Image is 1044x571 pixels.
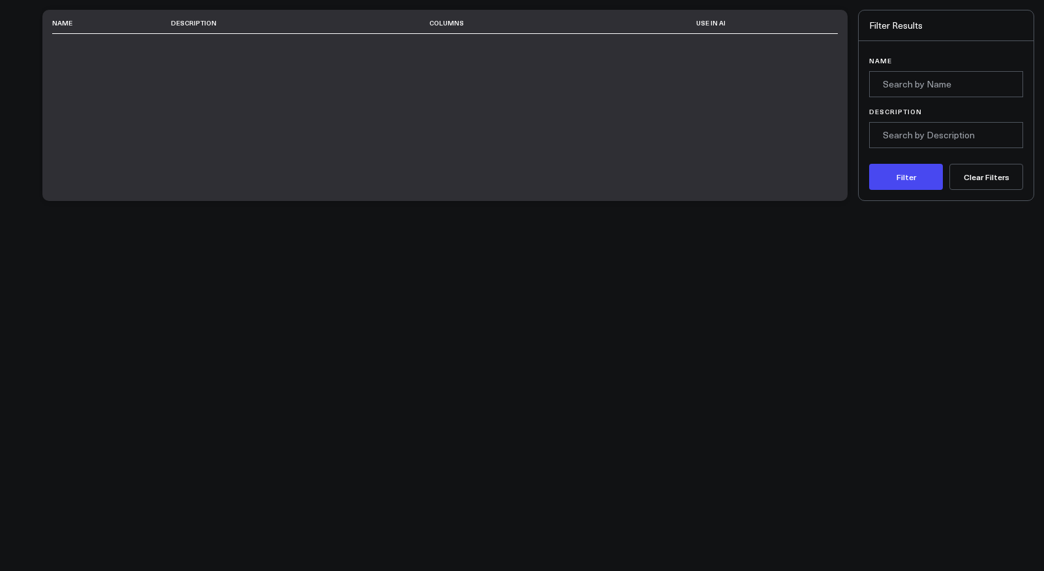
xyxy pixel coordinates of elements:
[429,12,627,34] th: Columns
[869,164,943,190] button: Filter
[171,12,430,34] th: Description
[52,12,171,34] th: Name
[869,57,1023,65] label: Name
[869,71,1023,97] input: Search by Name
[949,164,1023,190] button: Clear Filters
[869,122,1023,148] input: Search by Description
[627,12,796,34] th: Use in AI
[869,108,1023,116] label: Description
[859,10,1034,41] div: Filter Results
